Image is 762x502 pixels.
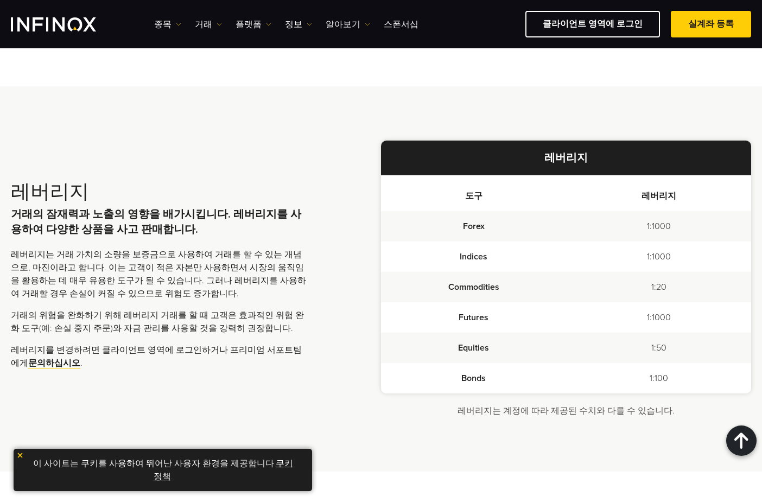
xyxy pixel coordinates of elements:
td: 1:100 [566,363,751,393]
p: 레버리지를 변경하려면 클라이언트 영역에 로그인하거나 프리미엄 서포트팀에게 . [11,344,307,370]
td: 1:50 [566,333,751,363]
h2: 레버리지 [11,180,307,204]
td: 1:1000 [566,242,751,272]
td: Commodities [381,272,566,302]
a: 플랫폼 [236,18,271,31]
p: 레버리지는 계정에 따라 제공된 수치와 다를 수 있습니다. [381,404,751,417]
td: Indices [381,242,566,272]
a: 알아보기 [326,18,370,31]
p: 거래의 위험을 완화하기 위해 레버리지 거래를 할 때 고객은 효과적인 위험 완화 도구(예: 손실 중지 주문)와 자금 관리를 사용할 것을 강력히 권장합니다. [11,309,307,335]
td: Equities [381,333,566,363]
a: 스폰서십 [384,18,418,31]
th: 레버리지 [566,175,751,211]
a: INFINOX Logo [11,17,122,31]
a: 문의하십시오 [28,358,80,369]
a: 정보 [285,18,312,31]
strong: 거래의 잠재력과 노출의 영향을 배가시킵니다. 레버리지를 사용하여 다양한 상품을 사고 판매합니다. [11,208,301,236]
strong: 레버리지 [544,151,588,164]
td: 1:1000 [566,211,751,242]
td: 1:1000 [566,302,751,333]
td: 1:20 [566,272,751,302]
img: yellow close icon [16,452,24,459]
a: 거래 [195,18,222,31]
a: 클라이언트 영역에 로그인 [525,11,660,37]
a: 실계좌 등록 [671,11,751,37]
a: 종목 [154,18,181,31]
p: 이 사이트는 쿠키를 사용하여 뛰어난 사용자 환경을 제공합니다. . [19,454,307,486]
th: 도구 [381,175,566,211]
td: Bonds [381,363,566,393]
td: Futures [381,302,566,333]
p: 레버리지는 거래 가치의 소량을 보증금으로 사용하여 거래를 할 수 있는 개념으로, 마진이라고 합니다. 이는 고객이 적은 자본만 사용하면서 시장의 움직임을 활용하는 데 매우 유용... [11,248,307,300]
td: Forex [381,211,566,242]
